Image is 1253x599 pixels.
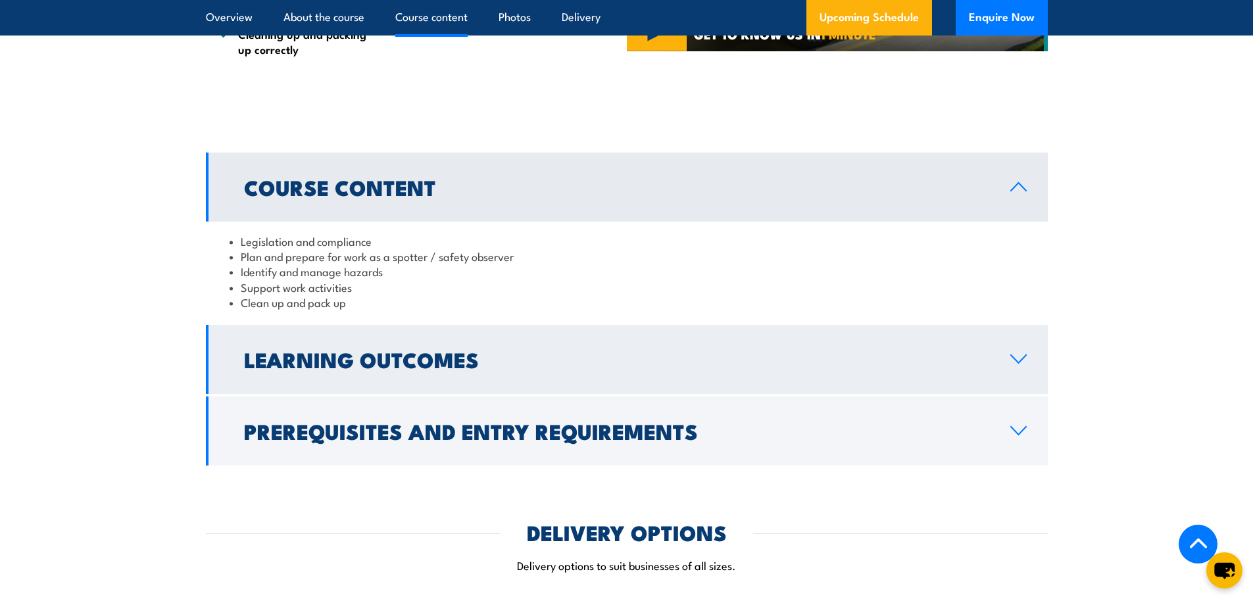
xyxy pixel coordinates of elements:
[1206,552,1242,588] button: chat-button
[230,295,1024,310] li: Clean up and pack up
[206,558,1048,573] p: Delivery options to suit businesses of all sizes.
[527,523,727,541] h2: DELIVERY OPTIONS
[206,325,1048,394] a: Learning Outcomes
[219,26,381,57] li: Cleaning up and packing up correctly
[230,233,1024,249] li: Legislation and compliance
[244,350,989,368] h2: Learning Outcomes
[230,279,1024,295] li: Support work activities
[244,178,989,196] h2: Course Content
[230,264,1024,279] li: Identify and manage hazards
[244,421,989,440] h2: Prerequisites and Entry Requirements
[230,249,1024,264] li: Plan and prepare for work as a spotter / safety observer
[206,153,1048,222] a: Course Content
[821,24,876,43] strong: 1 MINUTE
[206,396,1048,466] a: Prerequisites and Entry Requirements
[694,28,876,40] span: GET TO KNOW US IN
